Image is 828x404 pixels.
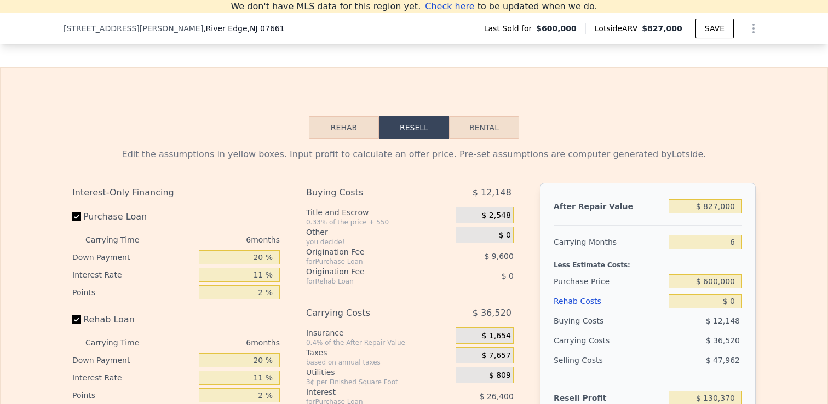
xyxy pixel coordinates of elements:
div: Origination Fee [306,266,428,277]
span: $ 26,400 [480,392,514,401]
div: Purchase Price [554,272,664,291]
div: 6 months [161,231,280,249]
input: Rehab Loan [72,315,81,324]
div: Carrying Costs [306,303,428,323]
div: Less Estimate Costs: [554,252,742,272]
div: Down Payment [72,351,194,369]
button: Resell [379,116,449,139]
div: Points [72,386,194,404]
div: Title and Escrow [306,207,451,218]
span: $ 0 [502,272,514,280]
div: Taxes [306,347,451,358]
input: Purchase Loan [72,212,81,221]
span: $ 12,148 [473,183,511,203]
span: [STREET_ADDRESS][PERSON_NAME] [64,23,203,34]
span: $ 809 [489,371,511,380]
div: Interest Rate [72,266,194,284]
label: Purchase Loan [72,207,194,227]
span: $ 12,148 [706,316,740,325]
span: $ 47,962 [706,356,740,365]
span: $ 1,654 [481,331,510,341]
div: for Rehab Loan [306,277,428,286]
div: Interest [306,386,428,397]
div: Origination Fee [306,246,428,257]
span: $ 7,657 [481,351,510,361]
span: Lotside ARV [595,23,642,34]
div: Buying Costs [554,311,664,331]
div: 3¢ per Finished Square Foot [306,378,451,386]
div: Interest-Only Financing [72,183,280,203]
span: $ 36,520 [706,336,740,345]
button: SAVE [695,19,734,38]
div: for Purchase Loan [306,257,428,266]
div: Down Payment [72,249,194,266]
div: 0.33% of the price + 550 [306,218,451,227]
span: $ 0 [499,230,511,240]
span: , NJ 07661 [248,24,285,33]
span: Check here [425,1,474,11]
div: Points [72,284,194,301]
div: you decide! [306,238,451,246]
div: Other [306,227,451,238]
div: Insurance [306,327,451,338]
span: $600,000 [536,23,577,34]
span: Last Sold for [484,23,537,34]
span: $827,000 [642,24,682,33]
span: , River Edge [203,23,284,34]
div: Edit the assumptions in yellow boxes. Input profit to calculate an offer price. Pre-set assumptio... [72,148,756,161]
div: Carrying Costs [554,331,622,350]
div: Carrying Time [85,334,157,351]
div: Utilities [306,367,451,378]
button: Rental [449,116,519,139]
div: Selling Costs [554,350,664,370]
div: 0.4% of the After Repair Value [306,338,451,347]
span: $ 36,520 [473,303,511,323]
div: After Repair Value [554,197,664,216]
div: based on annual taxes [306,358,451,367]
button: Show Options [743,18,764,39]
span: $ 2,548 [481,211,510,221]
div: Carrying Time [85,231,157,249]
button: Rehab [309,116,379,139]
span: $ 9,600 [484,252,513,261]
div: Carrying Months [554,232,664,252]
div: Interest Rate [72,369,194,386]
label: Rehab Loan [72,310,194,330]
div: 6 months [161,334,280,351]
div: Rehab Costs [554,291,664,311]
div: Buying Costs [306,183,428,203]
